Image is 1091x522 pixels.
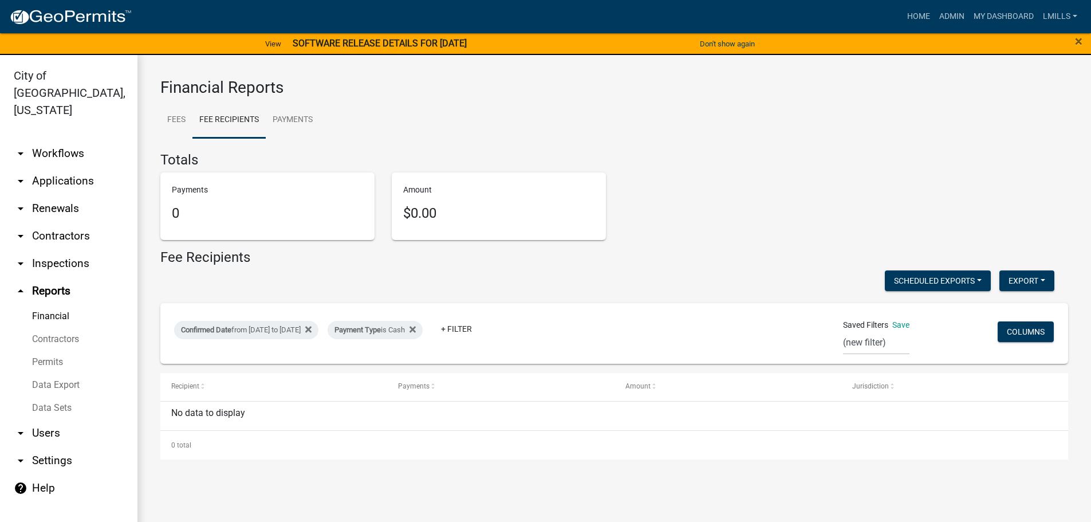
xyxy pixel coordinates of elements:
span: Recipient [171,382,199,390]
a: lmills [1038,6,1082,28]
button: Don't show again [695,34,759,53]
h3: Financial Reports [160,78,1068,97]
span: Confirmed Date [181,325,231,334]
h4: Fee Recipients [160,249,250,266]
datatable-header-cell: Recipient [160,373,387,401]
i: arrow_drop_down [14,257,27,270]
span: × [1075,33,1082,49]
datatable-header-cell: Jurisdiction [841,373,1068,401]
a: Fee Recipients [192,102,266,139]
p: Amount [403,184,594,196]
button: Scheduled Exports [885,270,991,291]
a: + Filter [432,319,481,339]
a: View [261,34,286,53]
a: Admin [935,6,969,28]
button: Export [999,270,1054,291]
i: arrow_drop_down [14,454,27,468]
p: Payments [172,184,363,196]
span: Saved Filters [843,319,888,331]
div: 0 total [160,431,1068,460]
datatable-header-cell: Amount [615,373,841,401]
a: Payments [266,102,320,139]
div: is Cash [328,321,423,339]
i: arrow_drop_down [14,229,27,243]
i: arrow_drop_down [14,202,27,215]
i: arrow_drop_up [14,284,27,298]
div: from [DATE] to [DATE] [174,321,318,339]
datatable-header-cell: Payments [387,373,614,401]
i: help [14,481,27,495]
strong: SOFTWARE RELEASE DETAILS FOR [DATE] [293,38,467,49]
div: No data to display [160,402,1068,430]
a: Fees [160,102,192,139]
span: Jurisdiction [852,382,889,390]
i: arrow_drop_down [14,147,27,160]
i: arrow_drop_down [14,426,27,440]
a: Save [892,320,909,329]
h5: 0 [172,205,363,222]
h5: $0.00 [403,205,594,222]
span: Payments [398,382,430,390]
span: Amount [625,382,651,390]
h4: Totals [160,152,1068,168]
i: arrow_drop_down [14,174,27,188]
a: My Dashboard [969,6,1038,28]
span: Payment Type [334,325,381,334]
button: Close [1075,34,1082,48]
button: Columns [998,321,1054,342]
a: Home [903,6,935,28]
